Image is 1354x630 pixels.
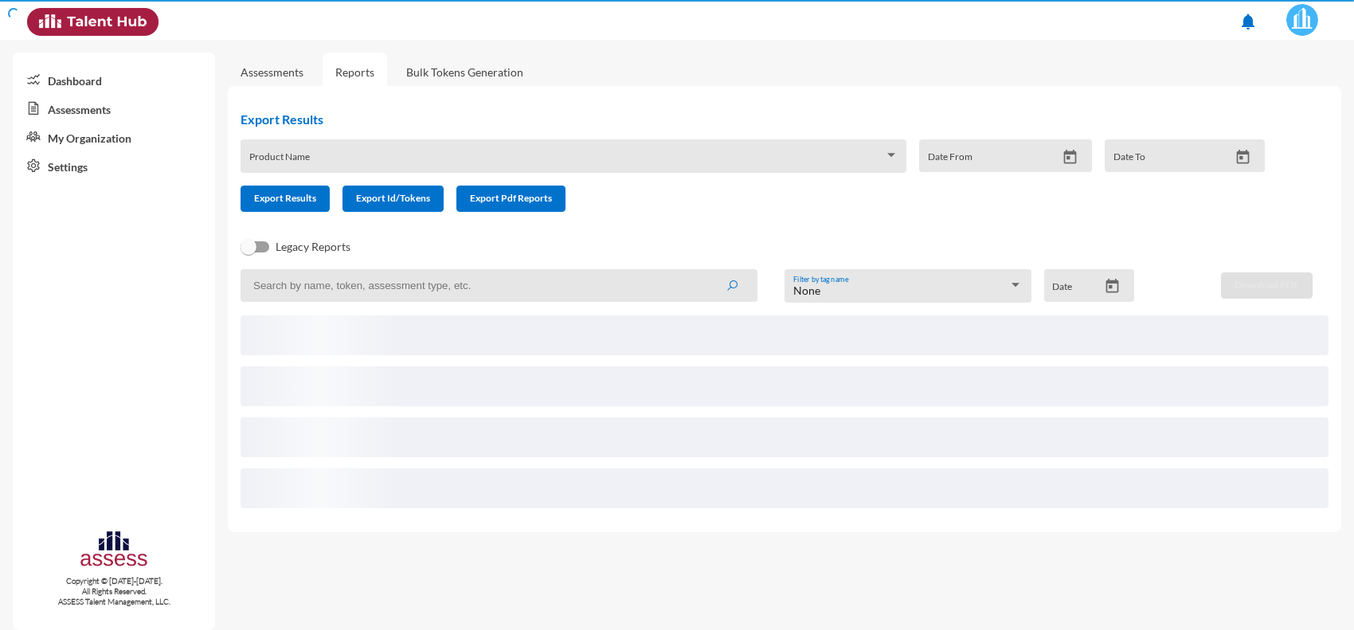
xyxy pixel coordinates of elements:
[241,65,303,79] a: Assessments
[356,192,430,204] span: Export Id/Tokens
[1098,278,1126,295] button: Open calendar
[13,123,215,151] a: My Organization
[241,186,330,212] button: Export Results
[1235,279,1299,291] span: Download PDF
[393,53,536,92] a: Bulk Tokens Generation
[323,53,387,92] a: Reports
[1239,12,1258,31] mat-icon: notifications
[254,192,316,204] span: Export Results
[342,186,444,212] button: Export Id/Tokens
[1056,149,1084,166] button: Open calendar
[13,151,215,180] a: Settings
[793,284,820,297] span: None
[1229,149,1257,166] button: Open calendar
[456,186,565,212] button: Export Pdf Reports
[241,269,757,302] input: Search by name, token, assessment type, etc.
[1221,272,1313,299] button: Download PDF
[241,112,1278,127] h2: Export Results
[13,65,215,94] a: Dashboard
[79,529,150,573] img: assesscompany-logo.png
[13,576,215,607] p: Copyright © [DATE]-[DATE]. All Rights Reserved. ASSESS Talent Management, LLC.
[470,192,552,204] span: Export Pdf Reports
[13,94,215,123] a: Assessments
[276,237,350,256] span: Legacy Reports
